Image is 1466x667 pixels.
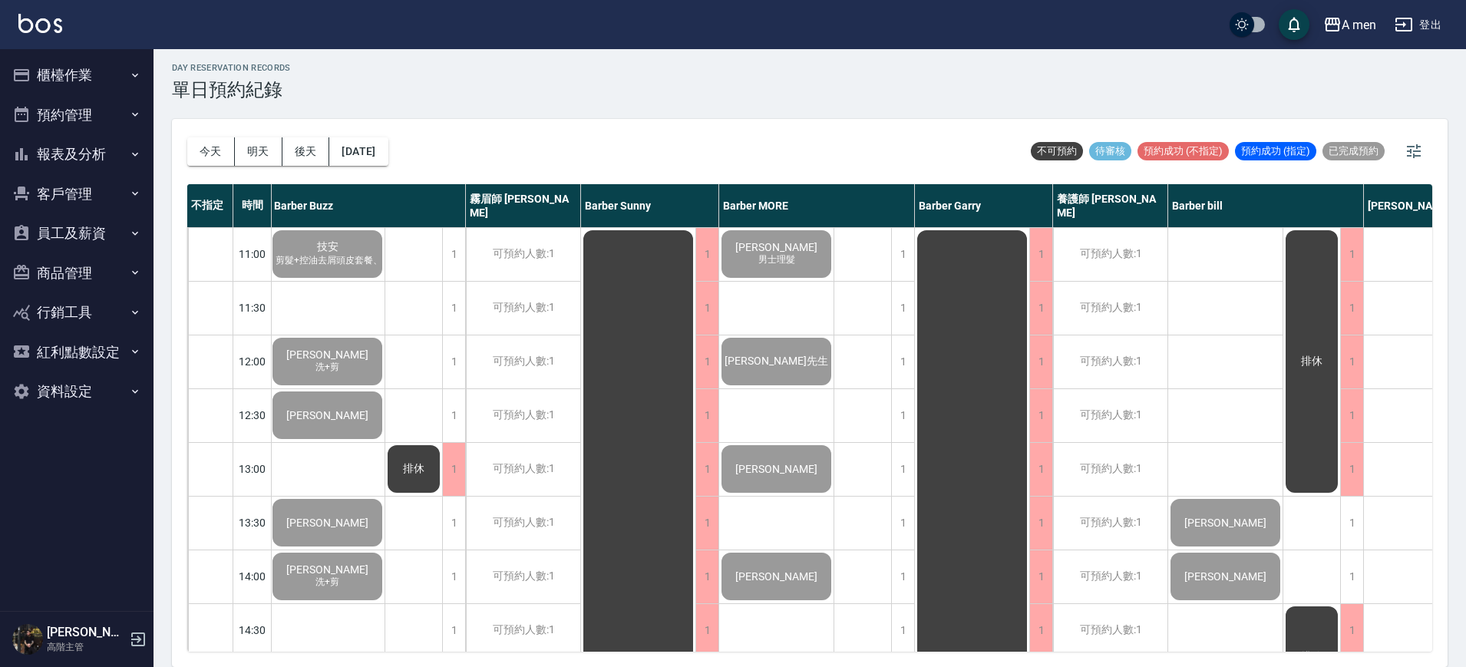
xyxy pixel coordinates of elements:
[6,134,147,174] button: 報表及分析
[891,604,914,657] div: 1
[442,497,465,550] div: 1
[312,361,342,374] span: 洗+剪
[1181,570,1270,583] span: [PERSON_NAME]
[283,517,371,529] span: [PERSON_NAME]
[1053,497,1167,550] div: 可預約人數:1
[233,550,272,603] div: 14:00
[891,550,914,603] div: 1
[442,389,465,442] div: 1
[233,335,272,388] div: 12:00
[466,335,580,388] div: 可預約人數:1
[1029,228,1052,281] div: 1
[1340,389,1363,442] div: 1
[283,409,371,421] span: [PERSON_NAME]
[891,389,914,442] div: 1
[891,497,914,550] div: 1
[233,442,272,496] div: 13:00
[1342,15,1376,35] div: A men
[1322,144,1385,158] span: 已完成預約
[1340,228,1363,281] div: 1
[1279,9,1309,40] button: save
[1340,550,1363,603] div: 1
[1029,282,1052,335] div: 1
[1137,144,1229,158] span: 預約成功 (不指定)
[442,550,465,603] div: 1
[233,184,272,227] div: 時間
[233,388,272,442] div: 12:30
[1340,497,1363,550] div: 1
[442,443,465,496] div: 1
[1053,443,1167,496] div: 可預約人數:1
[891,228,914,281] div: 1
[1340,335,1363,388] div: 1
[312,576,342,589] span: 洗+剪
[755,253,798,266] span: 男士理髮
[891,335,914,388] div: 1
[695,604,718,657] div: 1
[695,443,718,496] div: 1
[732,570,820,583] span: [PERSON_NAME]
[466,282,580,335] div: 可預約人數:1
[1235,144,1316,158] span: 預約成功 (指定)
[1181,517,1270,529] span: [PERSON_NAME]
[172,79,291,101] h3: 單日預約紀錄
[466,443,580,496] div: 可預約人數:1
[695,282,718,335] div: 1
[233,281,272,335] div: 11:30
[283,563,371,576] span: [PERSON_NAME]
[283,348,371,361] span: [PERSON_NAME]
[6,213,147,253] button: 員工及薪資
[695,497,718,550] div: 1
[1298,355,1326,368] span: 排休
[1053,228,1167,281] div: 可預約人數:1
[6,371,147,411] button: 資料設定
[6,55,147,95] button: 櫃檯作業
[1053,389,1167,442] div: 可預約人數:1
[1053,282,1167,335] div: 可預約人數:1
[6,95,147,135] button: 預約管理
[442,228,465,281] div: 1
[1317,9,1382,41] button: A men
[695,228,718,281] div: 1
[1168,184,1364,227] div: Barber bill
[47,640,125,654] p: 高階主管
[187,184,233,227] div: 不指定
[695,335,718,388] div: 1
[466,604,580,657] div: 可預約人數:1
[329,137,388,166] button: [DATE]
[915,184,1053,227] div: Barber Garry
[233,603,272,657] div: 14:30
[1388,11,1448,39] button: 登出
[466,550,580,603] div: 可預約人數:1
[1298,650,1326,664] span: 排休
[695,389,718,442] div: 1
[581,184,719,227] div: Barber Sunny
[442,604,465,657] div: 1
[442,335,465,388] div: 1
[732,463,820,475] span: [PERSON_NAME]
[721,355,831,368] span: [PERSON_NAME]先生
[1029,497,1052,550] div: 1
[233,496,272,550] div: 13:30
[442,282,465,335] div: 1
[1029,335,1052,388] div: 1
[1340,282,1363,335] div: 1
[719,184,915,227] div: Barber MORE
[1029,443,1052,496] div: 1
[1089,144,1131,158] span: 待審核
[233,227,272,281] div: 11:00
[47,625,125,640] h5: [PERSON_NAME]
[1029,550,1052,603] div: 1
[6,174,147,214] button: 客戶管理
[187,137,235,166] button: 今天
[1029,604,1052,657] div: 1
[6,292,147,332] button: 行銷工具
[891,443,914,496] div: 1
[1053,604,1167,657] div: 可預約人數:1
[235,137,282,166] button: 明天
[6,332,147,372] button: 紅利點數設定
[695,550,718,603] div: 1
[732,241,820,253] span: [PERSON_NAME]
[1053,550,1167,603] div: 可預約人數:1
[1340,604,1363,657] div: 1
